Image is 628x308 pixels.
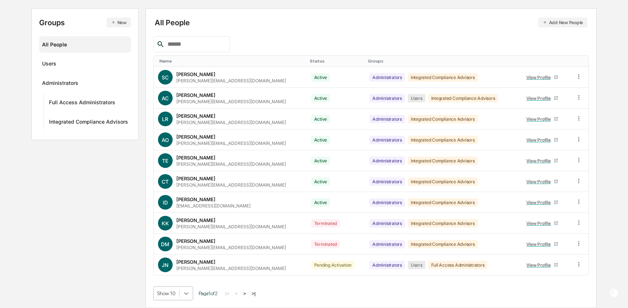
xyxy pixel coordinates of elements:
[176,266,286,271] div: [PERSON_NAME][EMAIL_ADDRESS][DOMAIN_NAME]
[369,73,405,82] div: Administrators
[369,198,405,207] div: Administrators
[526,75,554,80] div: View Profile
[42,80,78,89] div: Administrators
[176,203,251,209] div: [EMAIL_ADDRESS][DOMAIN_NAME]
[369,94,405,102] div: Administrators
[523,218,561,229] a: View Profile
[369,219,405,228] div: Administrators
[176,140,286,146] div: [PERSON_NAME][EMAIL_ADDRESS][DOMAIN_NAME]
[408,115,478,123] div: Integrated Compliance Advisors
[577,59,586,64] div: Toggle SortBy
[7,107,13,113] div: 🔎
[176,92,215,98] div: [PERSON_NAME]
[369,261,405,269] div: Administrators
[526,158,554,164] div: View Profile
[368,59,516,64] div: Toggle SortBy
[15,106,46,113] span: Data Lookup
[369,240,405,248] div: Administrators
[408,177,478,186] div: Integrated Compliance Advisors
[176,99,286,104] div: [PERSON_NAME][EMAIL_ADDRESS][DOMAIN_NAME]
[310,59,362,64] div: Toggle SortBy
[369,157,405,165] div: Administrators
[311,73,330,82] div: Active
[25,63,93,69] div: We're available if you need us!
[50,89,94,102] a: 🗄️Attestations
[408,136,478,144] div: Integrated Compliance Advisors
[7,93,13,99] div: 🖐️
[523,113,561,125] a: View Profile
[52,124,89,129] a: Powered byPylon
[408,219,478,228] div: Integrated Compliance Advisors
[25,56,120,63] div: Start new chat
[161,241,169,247] span: DM
[526,116,554,122] div: View Profile
[124,58,133,67] button: Start new chat
[162,116,168,122] span: LR
[155,18,587,27] div: All People
[311,94,330,102] div: Active
[523,93,561,104] a: View Profile
[408,157,478,165] div: Integrated Compliance Advisors
[523,259,561,271] a: View Profile
[176,155,215,161] div: [PERSON_NAME]
[526,200,554,205] div: View Profile
[311,198,330,207] div: Active
[523,155,561,166] a: View Profile
[526,262,554,268] div: View Profile
[526,95,554,101] div: View Profile
[249,290,258,297] button: >|
[176,134,215,140] div: [PERSON_NAME]
[199,290,218,296] span: Page 1 of 2
[523,134,561,146] a: View Profile
[176,217,215,223] div: [PERSON_NAME]
[311,261,355,269] div: Pending Activation
[162,179,169,185] span: CT
[311,115,330,123] div: Active
[49,99,115,108] div: Full Access Administrators
[176,224,286,229] div: [PERSON_NAME][EMAIL_ADDRESS][DOMAIN_NAME]
[162,158,168,164] span: TE
[526,179,554,184] div: View Profile
[311,136,330,144] div: Active
[176,245,286,250] div: [PERSON_NAME][EMAIL_ADDRESS][DOMAIN_NAME]
[176,161,286,167] div: [PERSON_NAME][EMAIL_ADDRESS][DOMAIN_NAME]
[73,124,89,129] span: Pylon
[7,56,20,69] img: 1746055101610-c473b297-6a78-478c-a979-82029cc54cd1
[311,219,340,228] div: Terminated
[311,240,340,248] div: Terminated
[176,78,286,83] div: [PERSON_NAME][EMAIL_ADDRESS][DOMAIN_NAME]
[176,196,215,202] div: [PERSON_NAME]
[408,198,478,207] div: Integrated Compliance Advisors
[526,241,554,247] div: View Profile
[176,238,215,244] div: [PERSON_NAME]
[159,59,304,64] div: Toggle SortBy
[523,72,561,83] a: View Profile
[408,240,478,248] div: Integrated Compliance Advisors
[176,113,215,119] div: [PERSON_NAME]
[162,95,169,101] span: AC
[523,197,561,208] a: View Profile
[408,94,425,102] div: Users
[605,284,624,304] iframe: Open customer support
[523,176,561,187] a: View Profile
[311,177,330,186] div: Active
[523,238,561,250] a: View Profile
[526,221,554,226] div: View Profile
[311,157,330,165] div: Active
[369,115,405,123] div: Administrators
[4,103,49,116] a: 🔎Data Lookup
[408,261,425,269] div: Users
[526,137,554,143] div: View Profile
[163,199,168,206] span: ID
[176,259,215,265] div: [PERSON_NAME]
[176,182,286,188] div: [PERSON_NAME][EMAIL_ADDRESS][DOMAIN_NAME]
[369,136,405,144] div: Administrators
[408,73,478,82] div: Integrated Compliance Advisors
[176,120,286,125] div: [PERSON_NAME][EMAIL_ADDRESS][DOMAIN_NAME]
[53,93,59,99] div: 🗄️
[176,176,215,181] div: [PERSON_NAME]
[162,262,169,268] span: JN
[49,119,128,127] div: Integrated Compliance Advisors
[241,290,248,297] button: >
